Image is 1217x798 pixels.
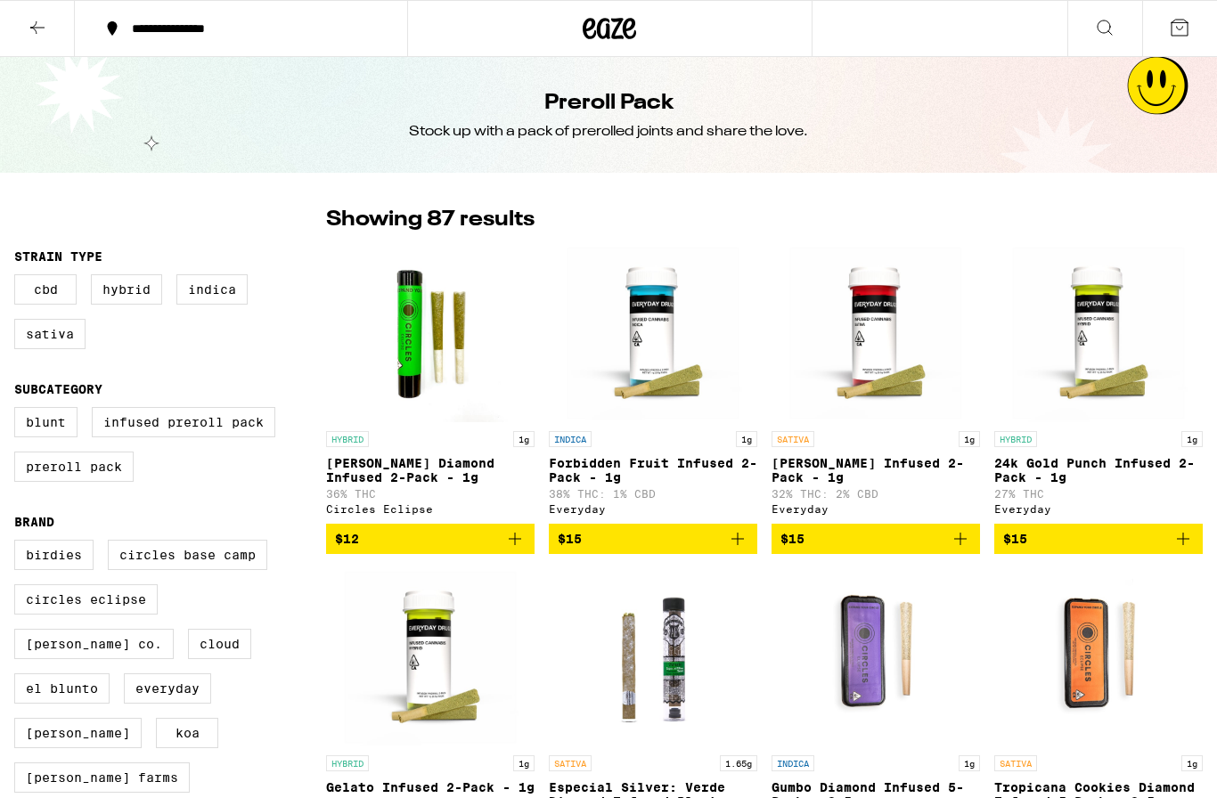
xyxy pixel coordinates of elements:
[326,755,369,771] p: HYBRID
[14,515,54,529] legend: Brand
[1003,532,1027,546] span: $15
[549,755,592,771] p: SATIVA
[1181,431,1203,447] p: 1g
[14,249,102,264] legend: Strain Type
[549,456,757,484] p: Forbidden Fruit Infused 2-Pack - 1g
[176,274,248,305] label: Indica
[736,431,757,447] p: 1g
[772,488,980,500] p: 32% THC: 2% CBD
[14,629,174,659] label: [PERSON_NAME] Co.
[14,762,190,793] label: [PERSON_NAME] Farms
[772,755,814,771] p: INDICA
[772,244,980,524] a: Open page for Jack Herer Infused 2-Pack - 1g from Everyday
[14,274,77,305] label: CBD
[188,629,251,659] label: Cloud
[787,244,965,422] img: Everyday - Jack Herer Infused 2-Pack - 1g
[1009,568,1188,746] img: Circles Eclipse - Tropicana Cookies Diamond Infused 5-Pack - 3.5g
[549,431,592,447] p: INDICA
[1181,755,1203,771] p: 1g
[994,524,1203,554] button: Add to bag
[513,431,535,447] p: 1g
[14,540,94,570] label: Birdies
[772,431,814,447] p: SATIVA
[14,673,110,704] label: El Blunto
[549,568,757,746] img: El Blunto - Especial Silver: Verde Diamond Infused Blunt - 1.65g
[780,532,805,546] span: $15
[720,755,757,771] p: 1.65g
[544,88,674,118] h1: Preroll Pack
[326,524,535,554] button: Add to bag
[772,456,980,484] p: [PERSON_NAME] Infused 2-Pack - 1g
[91,274,162,305] label: Hybrid
[326,431,369,447] p: HYBRID
[156,718,218,748] label: Koa
[326,205,535,235] p: Showing 87 results
[341,568,519,746] img: Everyday - Gelato Infused 2-Pack - 1g
[549,503,757,515] div: Everyday
[558,532,582,546] span: $15
[92,407,275,437] label: Infused Preroll Pack
[772,524,980,554] button: Add to bag
[513,755,535,771] p: 1g
[14,407,78,437] label: Blunt
[772,503,980,515] div: Everyday
[787,568,965,746] img: Circles Eclipse - Gumbo Diamond Infused 5-Pack - 3.5g
[409,122,808,142] div: Stock up with a pack of prerolled joints and share the love.
[994,456,1203,484] p: 24k Gold Punch Infused 2-Pack - 1g
[549,244,757,524] a: Open page for Forbidden Fruit Infused 2-Pack - 1g from Everyday
[124,673,211,704] label: Everyday
[326,456,535,484] p: [PERSON_NAME] Diamond Infused 2-Pack - 1g
[108,540,267,570] label: Circles Base Camp
[335,532,359,546] span: $12
[14,452,134,482] label: Preroll Pack
[994,503,1203,515] div: Everyday
[14,718,142,748] label: [PERSON_NAME]
[14,584,158,615] label: Circles Eclipse
[341,244,519,422] img: Circles Eclipse - Runtz Diamond Infused 2-Pack - 1g
[326,244,535,524] a: Open page for Runtz Diamond Infused 2-Pack - 1g from Circles Eclipse
[994,244,1203,524] a: Open page for 24k Gold Punch Infused 2-Pack - 1g from Everyday
[564,244,742,422] img: Everyday - Forbidden Fruit Infused 2-Pack - 1g
[959,755,980,771] p: 1g
[994,488,1203,500] p: 27% THC
[326,488,535,500] p: 36% THC
[1009,244,1188,422] img: Everyday - 24k Gold Punch Infused 2-Pack - 1g
[326,780,535,794] p: Gelato Infused 2-Pack - 1g
[994,755,1037,771] p: SATIVA
[994,431,1037,447] p: HYBRID
[959,431,980,447] p: 1g
[549,524,757,554] button: Add to bag
[549,488,757,500] p: 38% THC: 1% CBD
[14,382,102,396] legend: Subcategory
[326,503,535,515] div: Circles Eclipse
[14,319,86,349] label: Sativa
